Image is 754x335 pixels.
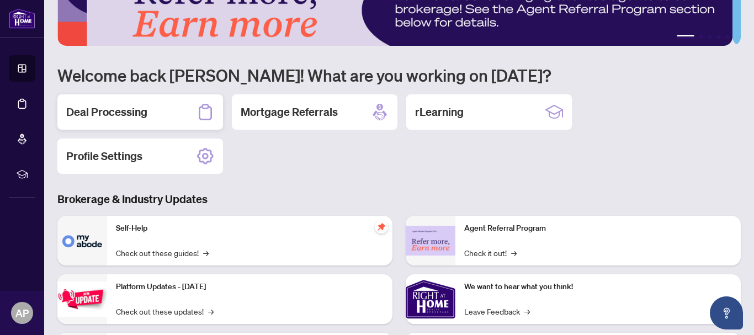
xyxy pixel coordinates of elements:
[406,274,455,324] img: We want to hear what you think!
[375,220,388,233] span: pushpin
[716,35,721,39] button: 4
[241,104,338,120] h2: Mortgage Referrals
[203,247,209,259] span: →
[699,35,703,39] button: 2
[406,226,455,256] img: Agent Referral Program
[66,148,142,164] h2: Profile Settings
[116,281,384,293] p: Platform Updates - [DATE]
[15,305,29,321] span: AP
[677,35,694,39] button: 1
[524,305,530,317] span: →
[57,192,741,207] h3: Brokerage & Industry Updates
[415,104,464,120] h2: rLearning
[708,35,712,39] button: 3
[57,216,107,265] img: Self-Help
[464,247,517,259] a: Check it out!→
[116,305,214,317] a: Check out these updates!→
[208,305,214,317] span: →
[57,65,741,86] h1: Welcome back [PERSON_NAME]! What are you working on [DATE]?
[66,104,147,120] h2: Deal Processing
[116,247,209,259] a: Check out these guides!→
[511,247,517,259] span: →
[464,222,732,235] p: Agent Referral Program
[464,281,732,293] p: We want to hear what you think!
[725,35,730,39] button: 5
[9,8,35,29] img: logo
[464,305,530,317] a: Leave Feedback→
[57,281,107,316] img: Platform Updates - July 21, 2025
[116,222,384,235] p: Self-Help
[710,296,743,329] button: Open asap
